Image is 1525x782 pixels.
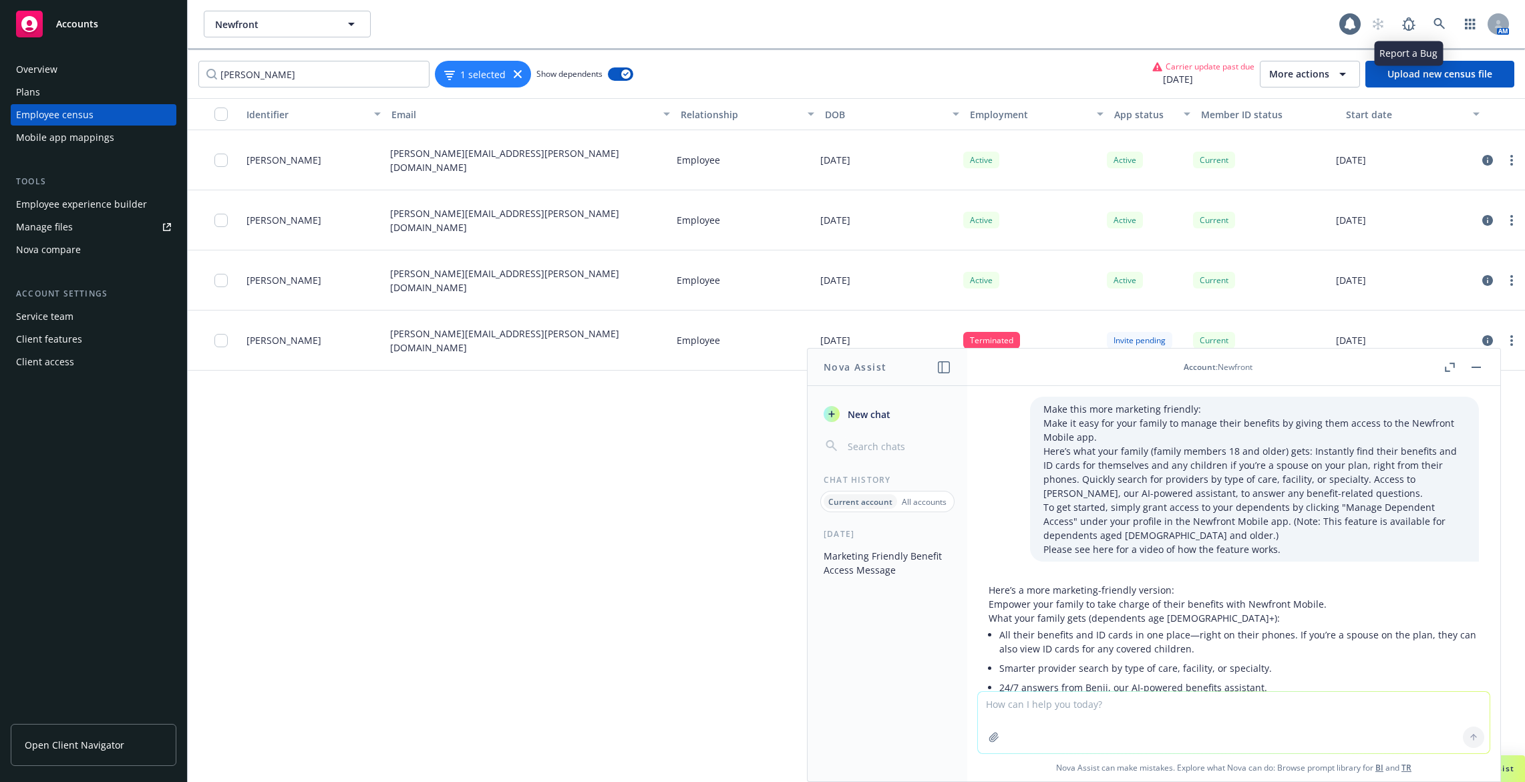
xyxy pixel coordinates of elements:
span: Nova Assist can make mistakes. Explore what Nova can do: Browse prompt library for and [973,754,1495,781]
p: Employee [677,333,720,347]
button: Identifier [241,98,386,130]
div: Invite pending [1107,332,1172,349]
div: Overview [16,59,57,80]
a: Manage files [11,216,176,238]
button: Email [386,98,675,130]
div: Account settings [11,287,176,301]
button: DOB [820,98,965,130]
p: Make it easy for your family to manage their benefits by giving them access to the Newfront Mobil... [1043,416,1466,444]
h1: Nova Assist [824,360,886,374]
div: Client features [16,329,82,350]
div: Tools [11,175,176,188]
p: [DATE] [1336,213,1366,227]
a: Search [1426,11,1453,37]
span: Carrier update past due [1166,61,1254,72]
p: [DATE] [820,273,850,287]
button: Employment [965,98,1110,130]
div: Relationship [681,108,800,122]
span: Show dependents [536,68,603,79]
div: Client access [16,351,74,373]
div: : Newfront [1184,361,1252,373]
p: All accounts [902,496,947,508]
span: [PERSON_NAME] [246,333,321,347]
button: App status [1109,98,1196,130]
a: TR [1401,762,1411,773]
p: [PERSON_NAME][EMAIL_ADDRESS][PERSON_NAME][DOMAIN_NAME] [390,146,666,174]
button: Newfront [204,11,371,37]
a: circleInformation [1480,272,1496,288]
a: more [1504,212,1520,228]
a: circleInformation [1480,152,1496,168]
button: New chat [818,402,957,426]
a: more [1504,272,1520,288]
p: Here’s a more marketing-friendly version: [989,583,1479,597]
p: [DATE] [1336,153,1366,167]
a: BI [1375,762,1383,773]
div: Active [1107,272,1143,288]
a: Accounts [11,5,176,43]
li: Smarter provider search by type of care, facility, or specialty. [999,658,1479,678]
p: [DATE] [820,213,850,227]
a: Client features [11,329,176,350]
div: Nova compare [16,239,81,260]
div: Member ID status [1201,108,1335,122]
button: Member ID status [1196,98,1341,130]
div: Service team [16,306,73,327]
div: Chat History [808,474,967,485]
a: Report a Bug [1395,11,1422,37]
a: Mobile app mappings [11,127,176,148]
a: Overview [11,59,176,80]
p: [PERSON_NAME][EMAIL_ADDRESS][PERSON_NAME][DOMAIN_NAME] [390,206,666,234]
div: Plans [16,81,40,103]
p: Please see here for a video of how the feature works. [1043,542,1466,556]
a: more [1504,333,1520,349]
div: Start date [1346,108,1466,122]
div: Current [1193,272,1235,288]
div: Manage files [16,216,73,238]
div: Employment [970,108,1089,122]
div: Active [1107,152,1143,168]
div: Current [1193,332,1235,349]
p: To get started, simply grant access to your dependents by clicking "Manage Dependent Access" unde... [1043,500,1466,542]
button: Start date [1341,98,1486,130]
span: Newfront [215,17,331,31]
p: [PERSON_NAME][EMAIL_ADDRESS][PERSON_NAME][DOMAIN_NAME] [390,327,666,355]
div: Active [963,152,999,168]
span: [DATE] [1152,72,1254,86]
span: New chat [845,407,890,421]
button: Marketing Friendly Benefit Access Message [818,545,957,581]
p: Here’s what your family (family members 18 and older) gets: Instantly find their benefits and ID ... [1043,444,1466,500]
div: Identifier [246,108,366,122]
div: Active [1107,212,1143,228]
input: Toggle Row Selected [214,274,228,287]
div: [DATE] [808,528,967,540]
div: Mobile app mappings [16,127,114,148]
div: Employee experience builder [16,194,147,215]
p: Make this more marketing friendly: [1043,402,1466,416]
p: Current account [828,496,892,508]
button: More actions [1260,61,1360,87]
span: Account [1184,361,1216,373]
li: 24/7 answers from Benji, our AI-powered benefits assistant. [999,678,1479,697]
a: Nova compare [11,239,176,260]
div: Active [963,212,999,228]
a: Start snowing [1365,11,1391,37]
input: Select all [214,108,228,121]
span: More actions [1269,67,1329,81]
p: Employee [677,213,720,227]
input: Filter by keyword... [198,61,430,87]
p: [DATE] [820,333,850,347]
div: Terminated [963,332,1020,349]
span: [PERSON_NAME] [246,273,321,287]
a: Service team [11,306,176,327]
button: Relationship [675,98,820,130]
div: Current [1193,212,1235,228]
li: All their benefits and ID cards in one place—right on their phones. If you’re a spouse on the pla... [999,625,1479,658]
a: Plans [11,81,176,103]
span: Accounts [56,19,98,29]
p: [DATE] [820,153,850,167]
input: Search chats [845,437,951,455]
a: Employee census [11,104,176,126]
p: Employee [677,153,720,167]
span: [PERSON_NAME] [246,213,321,227]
